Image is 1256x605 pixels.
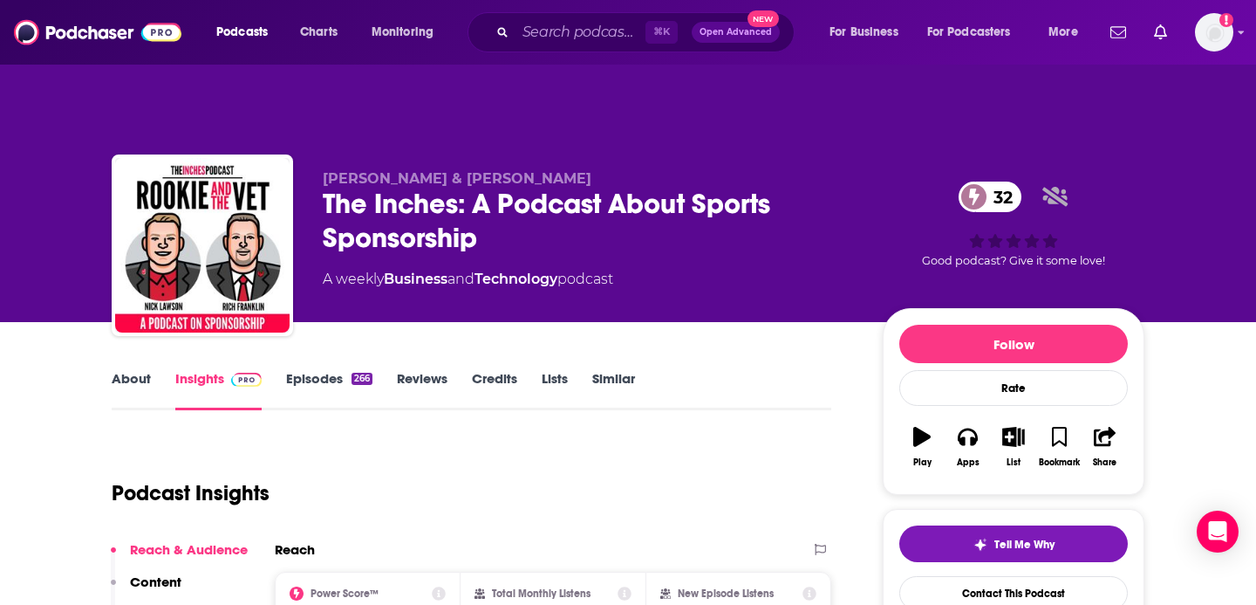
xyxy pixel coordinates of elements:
[130,574,181,590] p: Content
[1147,17,1174,47] a: Show notifications dropdown
[1039,457,1080,468] div: Bookmark
[678,588,774,600] h2: New Episode Listens
[323,269,613,290] div: A weekly podcast
[352,373,372,385] div: 266
[115,158,290,333] img: The Inches: A Podcast About Sports Sponsorship
[216,20,268,45] span: Podcasts
[899,526,1128,562] button: tell me why sparkleTell Me Why
[111,541,248,574] button: Reach & Audience
[130,541,248,558] p: Reach & Audience
[204,18,290,46] button: open menu
[1093,457,1116,468] div: Share
[973,538,987,552] img: tell me why sparkle
[447,271,474,287] span: and
[484,12,811,52] div: Search podcasts, credits, & more...
[323,170,591,187] span: [PERSON_NAME] & [PERSON_NAME]
[542,370,568,410] a: Lists
[899,416,945,478] button: Play
[472,370,517,410] a: Credits
[112,480,270,506] h1: Podcast Insights
[1195,13,1233,52] button: Show profile menu
[1219,13,1233,27] svg: Add a profile image
[1197,511,1239,553] div: Open Intercom Messenger
[175,370,262,410] a: InsightsPodchaser Pro
[883,170,1144,278] div: 32Good podcast? Give it some love!
[474,271,557,287] a: Technology
[916,18,1036,46] button: open menu
[957,457,980,468] div: Apps
[976,182,1021,212] span: 32
[959,182,1021,212] a: 32
[384,271,447,287] a: Business
[645,21,678,44] span: ⌘ K
[1036,416,1082,478] button: Bookmark
[829,20,898,45] span: For Business
[1103,17,1133,47] a: Show notifications dropdown
[275,541,315,558] h2: Reach
[922,254,1105,267] span: Good podcast? Give it some love!
[397,370,447,410] a: Reviews
[300,20,338,45] span: Charts
[311,588,379,600] h2: Power Score™
[359,18,456,46] button: open menu
[1195,13,1233,52] img: User Profile
[372,20,433,45] span: Monitoring
[991,416,1036,478] button: List
[1048,20,1078,45] span: More
[231,373,262,387] img: Podchaser Pro
[927,20,1011,45] span: For Podcasters
[14,16,181,49] img: Podchaser - Follow, Share and Rate Podcasts
[1007,457,1020,468] div: List
[286,370,372,410] a: Episodes266
[1195,13,1233,52] span: Logged in as dkcsports
[899,325,1128,363] button: Follow
[899,370,1128,406] div: Rate
[112,370,151,410] a: About
[289,18,348,46] a: Charts
[492,588,590,600] h2: Total Monthly Listens
[747,10,779,27] span: New
[515,18,645,46] input: Search podcasts, credits, & more...
[700,28,772,37] span: Open Advanced
[913,457,932,468] div: Play
[592,370,635,410] a: Similar
[994,538,1055,552] span: Tell Me Why
[692,22,780,43] button: Open AdvancedNew
[817,18,920,46] button: open menu
[1082,416,1128,478] button: Share
[945,416,990,478] button: Apps
[1036,18,1100,46] button: open menu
